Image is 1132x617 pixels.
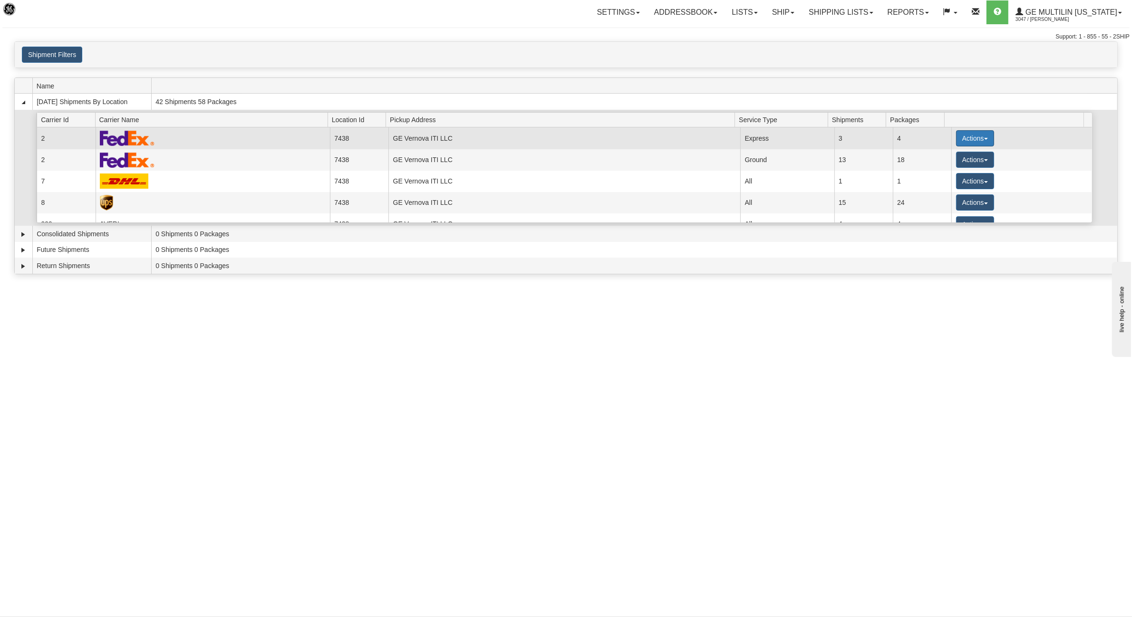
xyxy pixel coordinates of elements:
[96,213,330,235] td: AVERI
[37,171,95,192] td: 7
[893,171,951,192] td: 1
[740,213,834,235] td: All
[893,192,951,213] td: 24
[151,226,1117,242] td: 0 Shipments 0 Packages
[2,33,1130,41] div: Support: 1 - 855 - 55 - 2SHIP
[37,192,95,213] td: 8
[1016,15,1087,24] span: 3047 / [PERSON_NAME]
[725,0,764,24] a: Lists
[880,0,936,24] a: Reports
[41,112,95,127] span: Carrier Id
[740,127,834,149] td: Express
[956,152,994,168] button: Actions
[956,173,994,189] button: Actions
[32,242,151,258] td: Future Shipments
[332,112,386,127] span: Location Id
[647,0,725,24] a: Addressbook
[37,213,95,235] td: 999
[37,78,151,93] span: Name
[388,171,740,192] td: GE Vernova ITI LLC
[100,174,148,189] img: DHL_Worldwide
[19,245,28,255] a: Expand
[330,127,388,149] td: 7438
[2,2,51,27] img: logo3047.jpg
[834,149,893,171] td: 13
[1008,0,1129,24] a: GE Multilin [US_STATE] 3047 / [PERSON_NAME]
[834,127,893,149] td: 3
[330,149,388,171] td: 7438
[19,230,28,239] a: Expand
[388,149,740,171] td: GE Vernova ITI LLC
[32,94,151,110] td: [DATE] Shipments By Location
[956,216,994,232] button: Actions
[739,112,828,127] span: Service Type
[388,127,740,149] td: GE Vernova ITI LLC
[37,127,95,149] td: 2
[893,149,951,171] td: 18
[740,192,834,213] td: All
[388,213,740,235] td: GE Vernova ITI LLC
[740,171,834,192] td: All
[590,0,647,24] a: Settings
[32,258,151,274] td: Return Shipments
[37,149,95,171] td: 2
[22,47,82,63] button: Shipment Filters
[802,0,880,24] a: Shipping lists
[7,8,88,15] div: live help - online
[388,192,740,213] td: GE Vernova ITI LLC
[834,213,893,235] td: 4
[99,112,328,127] span: Carrier Name
[956,194,994,211] button: Actions
[834,192,893,213] td: 15
[765,0,802,24] a: Ship
[151,242,1117,258] td: 0 Shipments 0 Packages
[390,112,735,127] span: Pickup Address
[151,258,1117,274] td: 0 Shipments 0 Packages
[893,127,951,149] td: 4
[1023,8,1117,16] span: GE Multilin [US_STATE]
[330,171,388,192] td: 7438
[330,213,388,235] td: 7438
[832,112,886,127] span: Shipments
[100,195,113,211] img: UPS
[740,149,834,171] td: Ground
[893,213,951,235] td: 4
[32,226,151,242] td: Consolidated Shipments
[151,94,1117,110] td: 42 Shipments 58 Packages
[19,97,28,107] a: Collapse
[19,261,28,271] a: Expand
[1110,260,1131,357] iframe: chat widget
[100,152,155,168] img: FedEx Express®
[330,192,388,213] td: 7438
[956,130,994,146] button: Actions
[834,171,893,192] td: 1
[100,130,155,146] img: FedEx Express®
[890,112,944,127] span: Packages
